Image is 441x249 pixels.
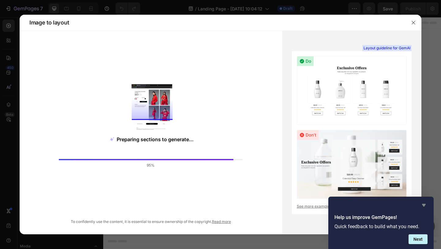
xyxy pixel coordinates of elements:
h2: Help us improve GemPages! [334,214,428,221]
span: Preparing sections to generate... [117,136,194,143]
span: 95% [147,163,155,168]
a: See more examples [297,204,407,209]
div: Help us improve GemPages! [334,202,428,244]
p: Quick feedback to build what you need. [334,224,428,229]
div: To confidently use the content, it is essential to ensure ownership of the copyright. [39,219,262,224]
div: Start with Generating from URL or image [143,174,225,179]
div: Start with Sections from sidebar [147,128,221,135]
button: Hide survey [420,202,428,209]
button: Next question [409,234,428,244]
span: Image to layout [29,19,69,26]
button: Add sections [139,140,181,152]
button: Add elements [185,140,228,152]
a: Read more [212,219,231,224]
span: Layout guideline for GemAI [364,45,410,51]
